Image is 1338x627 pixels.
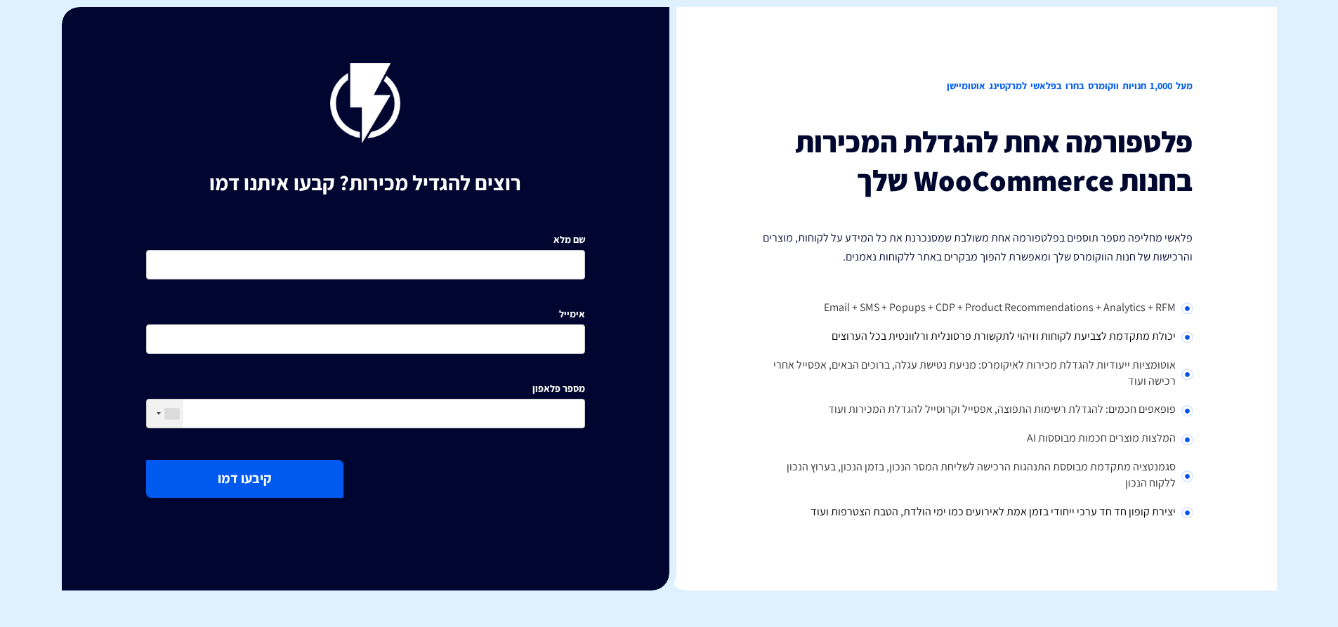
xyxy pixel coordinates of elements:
[754,425,1193,454] li: המלצות מוצרים חכמות מבוססות AI
[532,381,585,395] label: מספר פלאפון
[146,460,343,497] button: קיבעו דמו
[559,307,585,321] label: אימייל
[754,294,1193,323] li: Email + SMS + Popups + CDP + Product Recommendations + Analytics + RFM
[754,123,1193,199] h3: פלטפורמה אחת להגדלת המכירות בחנות WooCommerce שלך
[811,504,1176,519] span: יצירת קופון חד חד ערכי ייחודי בזמן אמת לאירועים כמו ימי הולדת, הטבת הצטרפות ועוד
[832,329,1176,343] span: יכולת מתקדמת לצביעת לקוחות וזיהוי לתקשורת פרסונלית ורלוונטית בכל הערוצים
[553,232,585,246] label: שם מלא
[754,228,1193,266] p: פלאשי מחליפה מספר תוספים בפלטפורמה אחת משולבת שמסנכרנת את כל המידע על לקוחות, מוצרים והרכישות של ...
[754,63,1193,109] h2: מעל 1,000 חנויות ווקומרס בחרו בפלאשי למרקטינג אוטומיישן
[754,454,1193,499] li: סגמנטציה מתקדמת מבוססת התנהגות הרכישה לשליחת המסר הנכון, בזמן הנכון, בערוץ הנכון ללקוח הנכון
[330,63,400,143] img: flashy-black.png
[754,352,1193,397] li: אוטומציות ייעודיות להגדלת מכירות לאיקומרס: מניעת נטישת עגלה, ברוכים הבאים, אפסייל אחרי רכישה ועוד
[146,171,585,194] h1: רוצים להגדיל מכירות? קבעו איתנו דמו
[754,396,1193,425] li: פופאפים חכמים: להגדלת רשימות התפוצה, אפסייל וקרוסייל להגדלת המכירות ועוד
